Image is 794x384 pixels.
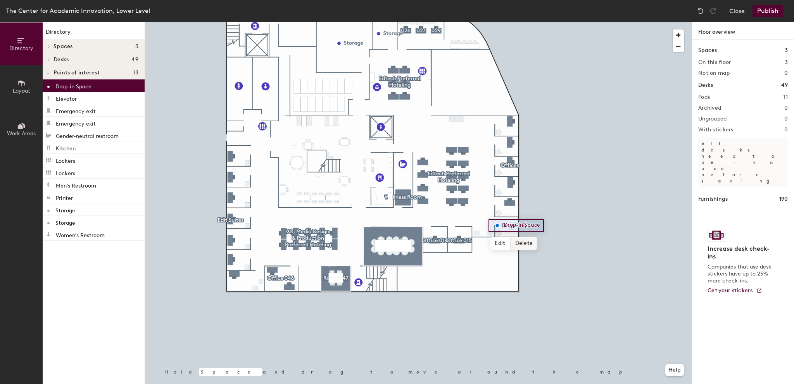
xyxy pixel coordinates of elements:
h2: 0 [784,105,788,111]
h1: Desks [698,81,713,90]
span: 13 [133,70,138,76]
span: Delete [511,237,538,250]
p: Women's Restroom [56,230,105,239]
p: Gender-neutral restroom [56,131,119,139]
div: The Center for Academic Innovation, Lower Level [6,6,150,15]
h2: 0 [784,127,788,133]
p: Companies that use desk stickers have up to 25% more check-ins. [708,263,774,284]
button: Publish [753,5,783,17]
a: Get your stickers [708,288,762,294]
p: Drop-in Space [55,81,91,90]
h4: Increase desk check-ins [708,245,774,260]
p: Printer [56,193,73,201]
h1: 190 [779,195,788,203]
p: Storage [55,217,75,226]
span: Directory [9,45,33,52]
h1: 49 [781,81,788,90]
p: All desks need to be in a pod before saving [698,138,788,187]
span: Points of interest [54,70,100,76]
span: Desks [54,57,69,63]
h2: With stickers [698,127,734,133]
h2: 11 [784,94,788,100]
p: Kitchen [56,143,76,152]
p: Lockers [56,155,75,164]
button: Help [665,364,684,376]
h2: Not on map [698,70,730,76]
h2: Pods [698,94,710,100]
h1: Floor overview [692,22,794,40]
span: Edit [490,237,510,250]
h2: Archived [698,105,721,111]
span: Layout [13,88,30,94]
h1: Spaces [698,46,717,55]
button: Close [729,5,745,17]
p: Men's Restroom [56,180,96,189]
h2: Ungrouped [698,116,727,122]
span: Get your stickers [708,287,753,294]
h2: 3 [785,59,788,65]
span: Spaces [54,43,73,50]
p: Emergency exit [56,118,96,127]
h2: On this floor [698,59,731,65]
p: Elevator [56,93,77,102]
span: 49 [131,57,138,63]
p: Lockers [56,168,75,177]
img: Redo [709,7,717,15]
span: Work Areas [7,130,36,137]
span: 3 [135,43,138,50]
p: Storage [55,205,75,214]
h1: Furnishings [698,195,728,203]
img: Sticker logo [708,229,725,242]
h2: 0 [784,116,788,122]
img: Undo [697,7,704,15]
h1: Directory [43,28,145,40]
p: Emergency exit [56,106,96,115]
h1: 3 [785,46,788,55]
h2: 0 [784,70,788,76]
